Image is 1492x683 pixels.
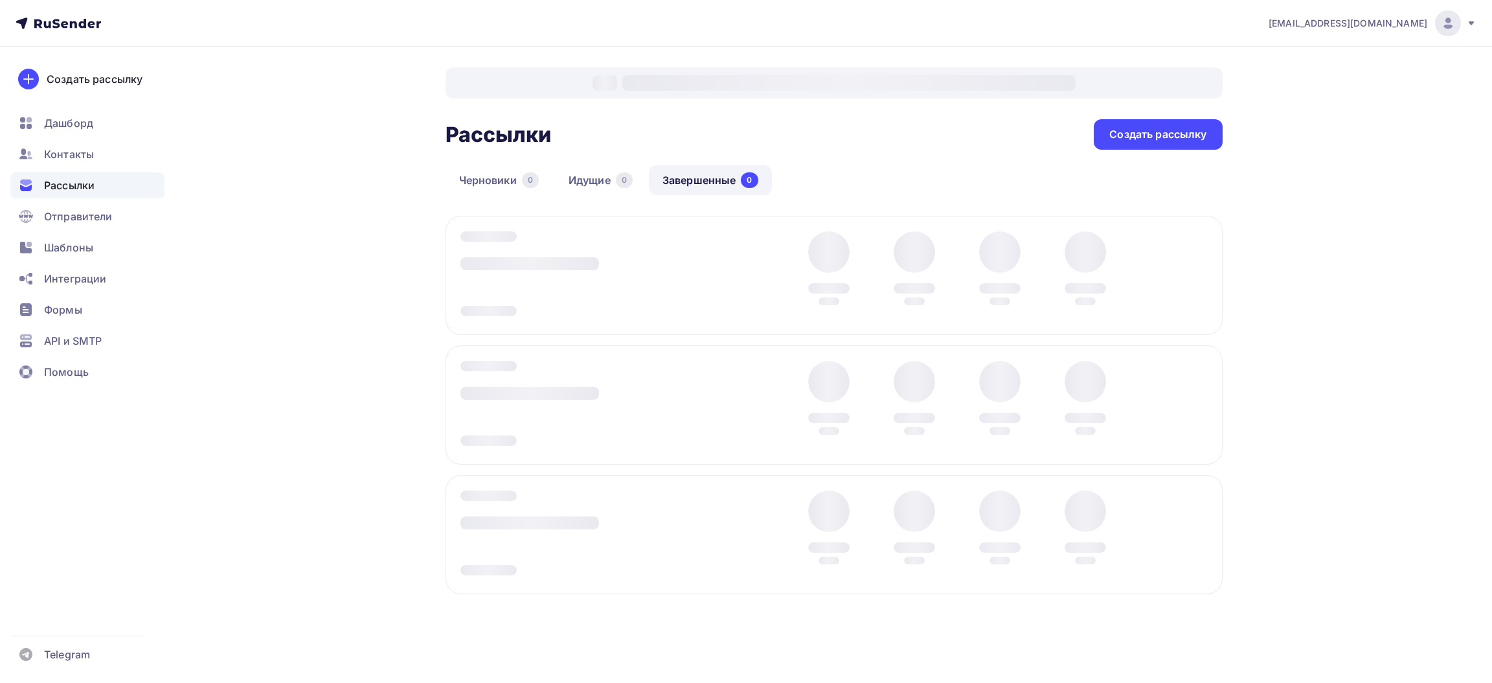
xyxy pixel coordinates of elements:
span: Интеграции [44,271,106,286]
a: Отправители [10,203,164,229]
div: 0 [522,172,539,188]
a: Завершенные0 [649,165,772,195]
a: Идущие0 [555,165,646,195]
a: Контакты [10,141,164,167]
span: Контакты [44,146,94,162]
span: [EMAIL_ADDRESS][DOMAIN_NAME] [1269,17,1427,30]
a: Формы [10,297,164,323]
span: Шаблоны [44,240,93,255]
h2: Рассылки [446,122,552,148]
span: Telegram [44,647,90,662]
div: 0 [741,172,758,188]
div: 0 [616,172,633,188]
span: Помощь [44,364,89,380]
div: Создать рассылку [1109,127,1206,142]
a: Черновики0 [446,165,552,195]
a: Шаблоны [10,235,164,260]
div: Создать рассылку [47,71,142,87]
span: Рассылки [44,178,95,193]
span: Дашборд [44,115,93,131]
a: Дашборд [10,110,164,136]
a: Рассылки [10,172,164,198]
span: API и SMTP [44,333,102,349]
span: Формы [44,302,82,318]
span: Отправители [44,209,113,224]
a: [EMAIL_ADDRESS][DOMAIN_NAME] [1269,10,1476,36]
